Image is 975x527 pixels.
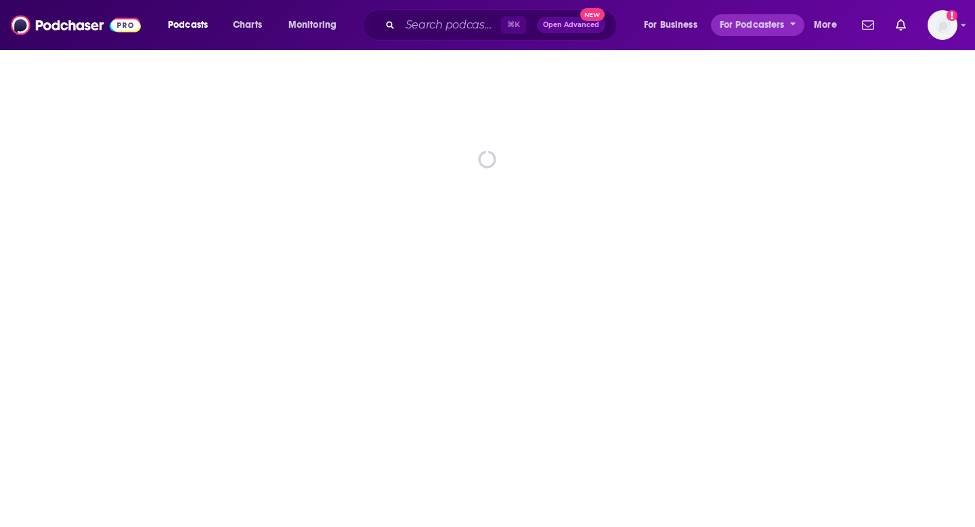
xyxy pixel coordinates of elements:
[644,16,697,35] span: For Business
[947,10,957,21] svg: Add a profile image
[928,10,957,40] button: Show profile menu
[857,14,880,37] a: Show notifications dropdown
[634,14,714,36] button: open menu
[928,10,957,40] img: User Profile
[580,8,605,21] span: New
[720,16,785,35] span: For Podcasters
[543,22,599,28] span: Open Advanced
[928,10,957,40] span: Logged in as hopeksander1
[168,16,208,35] span: Podcasts
[890,14,911,37] a: Show notifications dropdown
[501,16,526,34] span: ⌘ K
[711,14,804,36] button: open menu
[279,14,354,36] button: open menu
[224,14,270,36] a: Charts
[814,16,837,35] span: More
[537,17,605,33] button: Open AdvancedNew
[233,16,262,35] span: Charts
[288,16,337,35] span: Monitoring
[804,14,854,36] button: open menu
[376,9,630,41] div: Search podcasts, credits, & more...
[11,12,141,38] img: Podchaser - Follow, Share and Rate Podcasts
[400,14,501,36] input: Search podcasts, credits, & more...
[158,14,225,36] button: open menu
